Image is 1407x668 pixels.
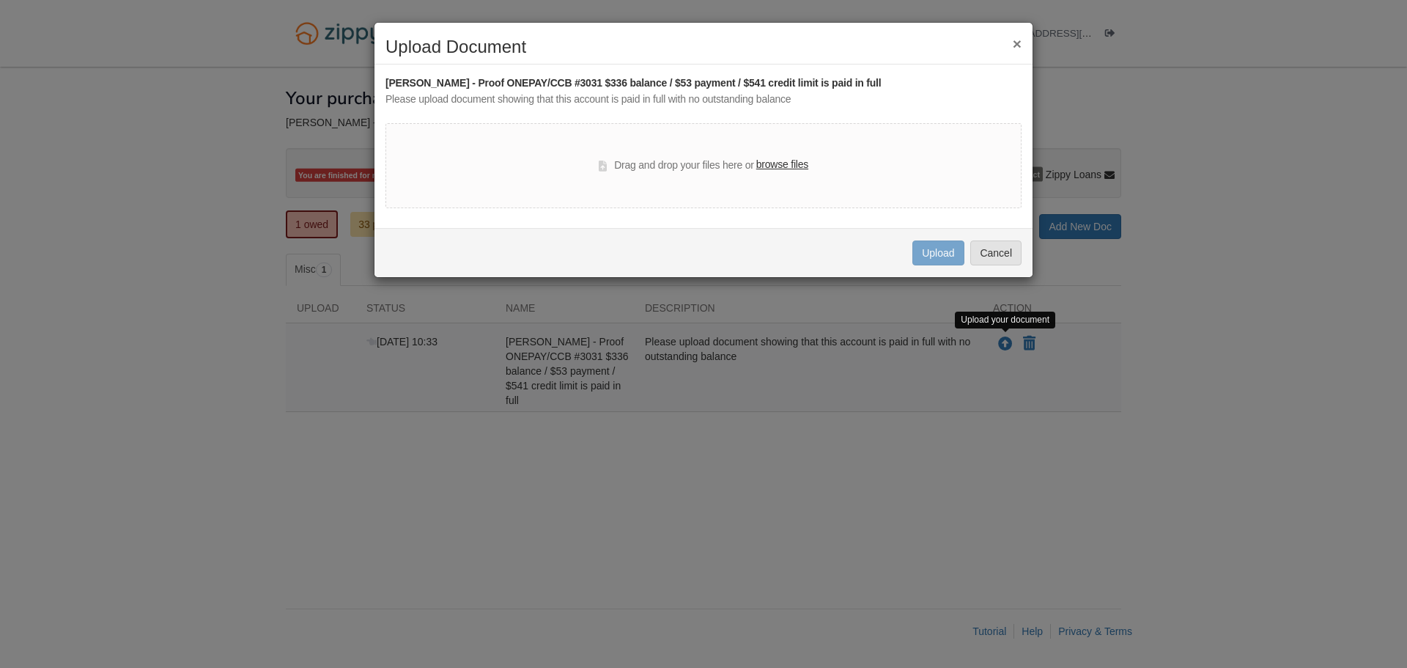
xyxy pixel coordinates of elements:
[385,92,1022,108] div: Please upload document showing that this account is paid in full with no outstanding balance
[756,157,808,173] label: browse files
[970,241,1022,265] button: Cancel
[599,157,808,175] div: Drag and drop your files here or
[912,241,964,265] button: Upload
[1013,36,1022,51] button: ×
[385,76,1022,92] div: [PERSON_NAME] - Proof ONEPAY/CCB #3031 $336 balance / $53 payment / $541 credit limit is paid in ...
[955,312,1055,329] div: Upload your document
[385,37,1022,56] h2: Upload Document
